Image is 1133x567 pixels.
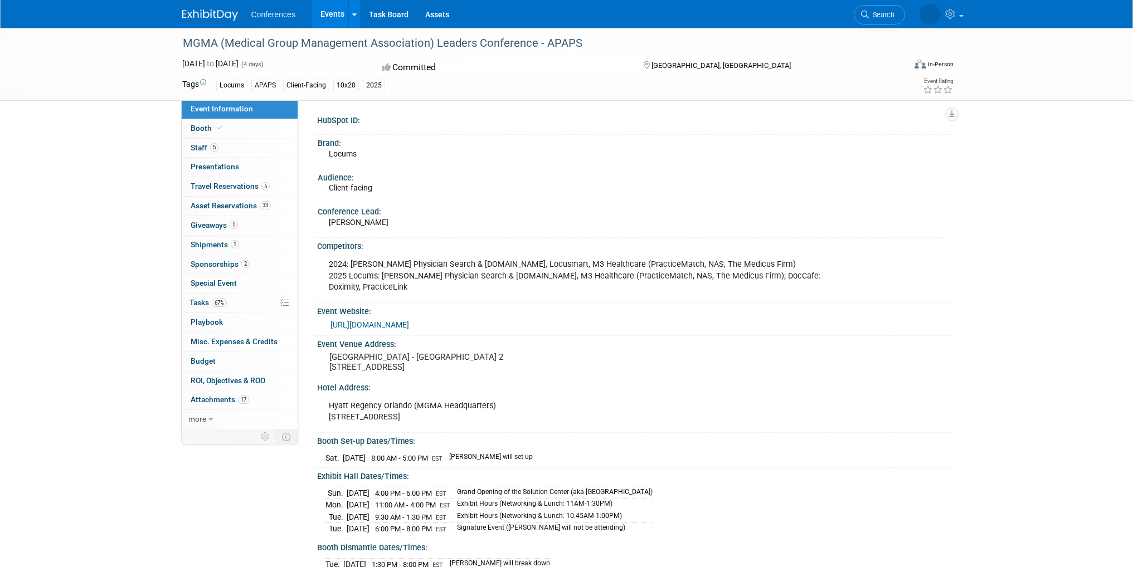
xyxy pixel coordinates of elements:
[915,60,926,69] img: Format-Inperson.png
[182,333,298,351] a: Misc. Expenses & Credits
[182,9,238,21] img: ExhibitDay
[329,352,569,372] pre: [GEOGRAPHIC_DATA] - [GEOGRAPHIC_DATA] 2 [STREET_ADDRESS]
[260,201,271,209] span: 33
[182,352,298,371] a: Budget
[210,143,218,151] span: 5
[347,511,369,523] td: [DATE]
[191,278,237,287] span: Special Event
[318,169,946,183] div: Audience:
[251,10,295,19] span: Conferences
[231,240,239,248] span: 1
[182,197,298,216] a: Asset Reservations33
[182,139,298,158] a: Staff5
[442,452,533,463] td: [PERSON_NAME] will set up
[869,11,894,19] span: Search
[347,487,369,499] td: [DATE]
[317,379,951,393] div: Hotel Address:
[450,511,653,523] td: Exhibit Hours (Networking & Lunch: 10:45AM-1:00PM)
[923,79,953,84] div: Event Rating
[321,395,828,428] div: Hyatt Regency Orlando (MGMA Headquarters) [STREET_ADDRESS]
[191,162,239,171] span: Presentations
[191,201,271,210] span: Asset Reservations
[238,395,249,404] span: 17
[182,255,298,274] a: Sponsorships2
[275,429,298,444] td: Toggle Event Tabs
[317,112,951,126] div: HubSpot ID:
[321,253,828,298] div: 2024: [PERSON_NAME] Physician Search & [DOMAIN_NAME], Locusmart, M3 Healthcare (PracticeMatch, NA...
[205,59,216,68] span: to
[343,452,366,463] td: [DATE]
[212,299,227,307] span: 67%
[283,80,329,91] div: Client-Facing
[329,183,372,192] span: Client-facing
[182,59,239,68] span: [DATE] [DATE]
[182,100,298,119] a: Event Information
[450,487,653,499] td: Grand Opening of the Solution Center (aka [GEOGRAPHIC_DATA])
[191,143,218,152] span: Staff
[333,80,359,91] div: 10x20
[191,376,265,385] span: ROI, Objectives & ROO
[179,33,888,53] div: MGMA (Medical Group Management Association) Leaders Conference - APAPS
[839,58,954,75] div: Event Format
[240,61,264,68] span: (4 days)
[325,452,343,463] td: Sat.
[379,58,625,77] div: Committed
[436,514,446,521] span: EST
[329,149,357,158] span: Locums
[436,526,446,533] span: EST
[450,523,653,535] td: Signature Event ([PERSON_NAME] will not be attending)
[375,501,436,509] span: 11:00 AM - 4:00 PM
[251,80,279,91] div: APAPS
[191,240,239,249] span: Shipments
[450,499,653,511] td: Exhibit Hours (Networking & Lunch: 11AM-1:30PM)
[182,274,298,293] a: Special Event
[182,313,298,332] a: Playbook
[216,80,247,91] div: Locums
[317,303,951,317] div: Event Website:
[317,238,951,252] div: Competitors:
[182,79,206,91] td: Tags
[191,221,238,229] span: Giveaways
[363,80,385,91] div: 2025
[329,218,388,227] span: [PERSON_NAME]
[189,298,227,307] span: Tasks
[347,523,369,535] td: [DATE]
[318,135,946,149] div: Brand:
[191,104,253,113] span: Event Information
[182,294,298,312] a: Tasks67%
[927,60,954,69] div: In-Person
[191,260,250,268] span: Sponsorships
[191,124,225,133] span: Booth
[330,320,409,329] a: [URL][DOMAIN_NAME]
[325,511,347,523] td: Tue.
[325,499,347,511] td: Mon.
[191,356,216,365] span: Budget
[854,5,905,25] a: Search
[317,336,951,350] div: Event Venue Address:
[191,182,270,190] span: Travel Reservations
[651,61,791,70] span: [GEOGRAPHIC_DATA], [GEOGRAPHIC_DATA]
[920,4,941,25] img: Sara Magnuson
[375,513,432,521] span: 9:30 AM - 1:30 PM
[182,158,298,177] a: Presentations
[317,539,951,553] div: Booth Dismantle Dates/Times:
[191,337,278,346] span: Misc. Expenses & Credits
[325,487,347,499] td: Sun.
[182,119,298,138] a: Booth
[230,221,238,229] span: 1
[182,177,298,196] a: Travel Reservations5
[325,523,347,535] td: Tue.
[182,236,298,255] a: Shipments1
[182,410,298,429] a: more
[182,390,298,409] a: Attachments17
[436,490,446,497] span: EST
[317,433,951,447] div: Booth Set-up Dates/Times:
[191,317,223,326] span: Playbook
[261,182,270,190] span: 5
[375,489,432,497] span: 4:00 PM - 6:00 PM
[182,216,298,235] a: Giveaways1
[241,260,250,268] span: 2
[432,455,442,462] span: EST
[191,395,249,404] span: Attachments
[182,372,298,390] a: ROI, Objectives & ROO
